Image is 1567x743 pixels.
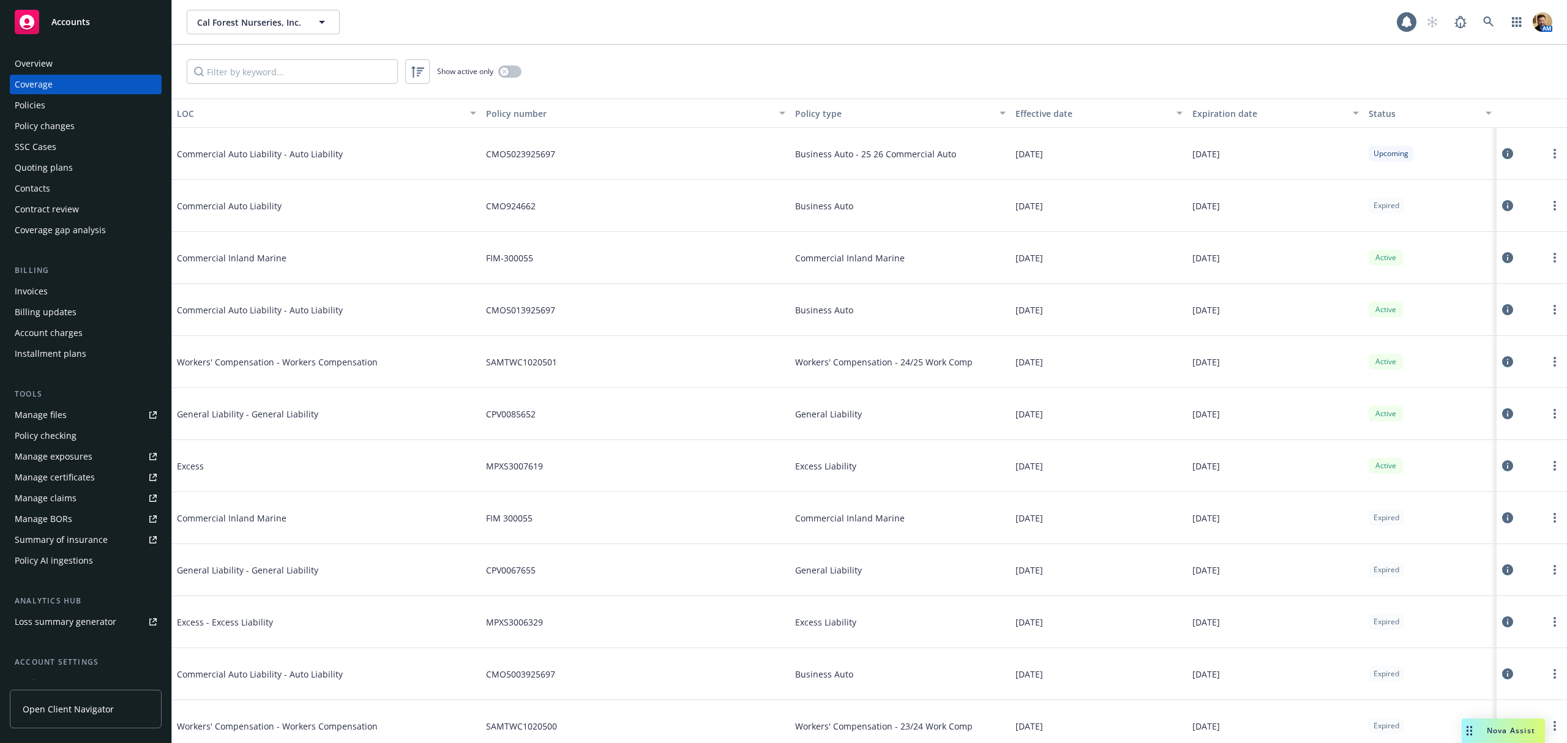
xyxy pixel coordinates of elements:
span: Cal Forest Nurseries, Inc. [197,16,303,29]
a: Start snowing [1420,10,1445,34]
div: Status [1369,107,1478,120]
span: Accounts [51,17,90,27]
span: Commercial Auto Liability - Auto Liability [177,304,361,316]
span: Commercial Auto Liability - Auto Liability [177,668,361,681]
div: Policy changes [15,116,75,136]
a: more [1547,354,1562,369]
span: [DATE] [1015,720,1043,733]
a: more [1547,719,1562,733]
a: Report a Bug [1448,10,1473,34]
span: [DATE] [1192,304,1220,316]
a: Coverage [10,75,162,94]
button: Policy type [790,99,1011,128]
span: SAMTWC1020500 [486,720,557,733]
span: SAMTWC1020501 [486,356,557,368]
button: Effective date [1011,99,1187,128]
div: Policies [15,95,45,115]
a: Policies [10,95,162,115]
a: Contacts [10,179,162,198]
a: Quoting plans [10,158,162,177]
div: Manage exposures [15,447,92,466]
a: more [1547,302,1562,317]
span: [DATE] [1192,356,1220,368]
a: SSC Cases [10,137,162,157]
span: [DATE] [1015,200,1043,212]
span: [DATE] [1015,564,1043,577]
span: Excess Liability [795,616,856,629]
span: Business Auto [795,304,853,316]
a: Policy AI ingestions [10,551,162,570]
span: CPV0085652 [486,408,536,420]
a: Manage files [10,405,162,425]
a: Manage certificates [10,468,162,487]
span: [DATE] [1192,668,1220,681]
a: Switch app [1505,10,1529,34]
a: more [1547,406,1562,421]
div: Manage files [15,405,67,425]
span: Commercial Auto Liability [177,200,361,212]
a: Installment plans [10,344,162,364]
div: Analytics hub [10,595,162,607]
span: General Liability - General Liability [177,408,361,420]
span: Workers' Compensation - Workers Compensation [177,356,378,368]
span: [DATE] [1015,356,1043,368]
a: more [1547,614,1562,629]
span: MPXS3007619 [486,460,543,472]
span: [DATE] [1192,200,1220,212]
a: more [1547,510,1562,525]
div: Contacts [15,179,50,198]
span: Expired [1374,668,1399,679]
span: Expired [1374,564,1399,575]
button: Nova Assist [1462,719,1545,743]
div: Manage BORs [15,509,72,529]
a: Summary of insurance [10,530,162,550]
span: CMO924662 [486,200,536,212]
span: [DATE] [1015,512,1043,525]
span: General Liability - General Liability [177,564,361,577]
button: Policy number [481,99,790,128]
a: more [1547,458,1562,473]
span: [DATE] [1192,147,1220,160]
span: Active [1374,408,1398,419]
span: Commercial Inland Marine [795,512,905,525]
div: LOC [177,107,463,120]
div: Coverage [15,75,53,94]
div: Billing updates [15,302,77,322]
span: FIM 300055 [486,512,533,525]
div: Manage certificates [15,468,95,487]
span: Workers' Compensation - 24/25 Work Comp [795,356,973,368]
span: General Liability [795,564,862,577]
span: Expired [1374,200,1399,211]
div: Effective date [1015,107,1169,120]
div: Policy checking [15,426,77,446]
span: Workers' Compensation - Workers Compensation [177,720,378,733]
a: more [1547,250,1562,265]
span: [DATE] [1192,564,1220,577]
div: Service team [15,673,67,693]
img: photo [1533,12,1552,32]
span: Show active only [437,66,493,77]
a: Service team [10,673,162,693]
span: Excess [177,460,361,472]
span: Commercial Auto Liability - Auto Liability [177,147,361,160]
span: Active [1374,460,1398,471]
div: Coverage gap analysis [15,220,106,240]
div: Manage claims [15,488,77,508]
div: Overview [15,54,53,73]
a: Billing updates [10,302,162,322]
span: Workers' Compensation - 23/24 Work Comp [795,720,973,733]
span: Active [1374,356,1398,367]
span: [DATE] [1015,616,1043,629]
span: General Liability [795,408,862,420]
span: Commercial Inland Marine [177,512,361,525]
span: Active [1374,304,1398,315]
a: Manage BORs [10,509,162,529]
span: [DATE] [1015,252,1043,264]
a: Policy checking [10,426,162,446]
span: Business Auto - 25 26 Commercial Auto [795,147,956,160]
span: CMO5023925697 [486,147,555,160]
a: Accounts [10,5,162,39]
span: Manage exposures [10,447,162,466]
span: Commercial Inland Marine [795,252,905,264]
div: Invoices [15,282,48,301]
